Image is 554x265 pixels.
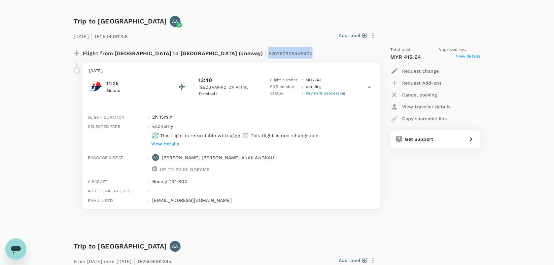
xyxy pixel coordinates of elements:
[402,92,437,98] p: Cancel booking
[302,90,303,97] p: :
[391,113,447,125] button: Copy shareable link
[89,68,373,74] p: [DATE]
[146,120,150,151] div: :
[152,123,173,130] p: economy
[88,189,133,193] span: Additional request
[150,175,375,185] div: Boeing 737-800
[391,101,451,113] button: View traveller details
[402,80,442,86] p: Request Add-ons
[88,155,123,160] span: Baggage & seat
[106,80,166,88] p: 11:25
[198,91,258,97] p: Terminal 1
[150,139,181,149] button: View details
[152,197,375,204] p: [EMAIL_ADDRESS][DOMAIN_NAME]
[339,32,367,39] button: Add label
[146,194,150,204] div: :
[146,185,150,194] div: :
[251,132,318,139] p: This flight is non-changeable
[172,18,178,25] p: AA
[402,115,447,122] p: Copy shareable link
[391,53,421,61] p: MYR 415.64
[198,76,212,84] p: 13:40
[302,84,303,90] p: :
[456,53,480,61] span: View details
[152,114,375,120] p: 2h 15min
[405,136,433,142] span: Get Support
[265,49,267,58] span: |
[268,51,312,56] span: A20250909449424
[402,68,439,74] p: Request change
[146,111,150,120] div: :
[5,239,26,260] iframe: Button to launch messaging window
[90,31,92,41] span: |
[391,89,437,101] button: Cancel booking
[88,198,113,203] span: Email used
[89,80,102,93] img: Malaysia Airlines
[270,84,299,90] p: PNR number
[391,65,439,77] button: Request change
[74,29,128,41] p: [DATE] TR2509091208
[160,132,240,139] p: This flight is refundable with a
[74,16,167,26] h6: Trip to [GEOGRAPHIC_DATA]
[88,124,121,129] span: Selected fare
[306,91,345,95] span: Payment processing
[88,115,124,120] span: Flight duration
[83,47,313,58] p: Flight from [GEOGRAPHIC_DATA] to [GEOGRAPHIC_DATA] (oneway)
[439,47,480,53] span: Approved by
[162,154,274,161] p: [PERSON_NAME] [PERSON_NAME] ANAK ANGKAU
[146,151,150,175] div: :
[402,103,451,110] p: View traveller details
[306,77,322,84] p: MH 2743
[150,185,375,194] div: -
[198,84,258,91] p: [GEOGRAPHIC_DATA] Intl
[74,241,167,251] h6: Trip to [GEOGRAPHIC_DATA]
[339,257,367,264] button: Add label
[391,77,442,89] button: Request Add-ons
[270,77,299,84] p: Flight number
[153,155,158,160] p: AA
[391,47,411,53] span: Total paid
[270,90,299,97] p: Status
[233,133,240,138] span: fee
[172,243,178,249] p: AA
[146,175,150,185] div: :
[151,140,179,147] p: View details
[302,77,303,84] p: :
[106,88,166,94] p: Bintulu
[306,84,322,90] p: pending
[160,166,210,173] p: UP TO 20 KILOGRAMS
[88,179,107,184] span: Aircraft
[152,166,157,171] img: baggage-icon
